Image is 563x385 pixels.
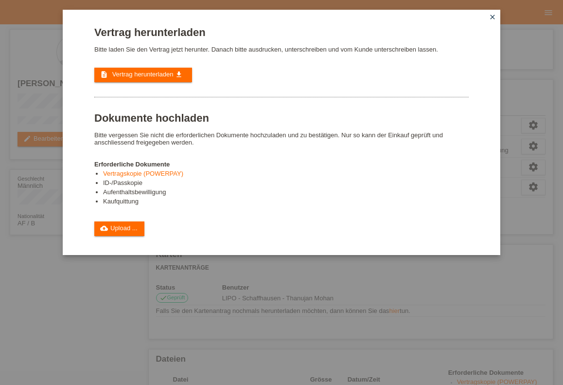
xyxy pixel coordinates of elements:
i: get_app [175,71,183,78]
h1: Vertrag herunterladen [94,26,469,38]
i: cloud_upload [100,224,108,232]
a: close [486,12,499,23]
a: description Vertrag herunterladen get_app [94,68,192,82]
i: description [100,71,108,78]
h4: Erforderliche Dokumente [94,161,469,168]
li: Kaufquittung [103,198,469,207]
li: Aufenthaltsbewilligung [103,188,469,198]
p: Bitte laden Sie den Vertrag jetzt herunter. Danach bitte ausdrucken, unterschreiben und vom Kunde... [94,46,469,53]
h1: Dokumente hochladen [94,112,469,124]
span: Vertrag herunterladen [112,71,174,78]
li: ID-/Passkopie [103,179,469,188]
p: Bitte vergessen Sie nicht die erforderlichen Dokumente hochzuladen und zu bestätigen. Nur so kann... [94,131,469,146]
a: Vertragskopie (POWERPAY) [103,170,183,177]
a: cloud_uploadUpload ... [94,221,144,236]
i: close [489,13,496,21]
